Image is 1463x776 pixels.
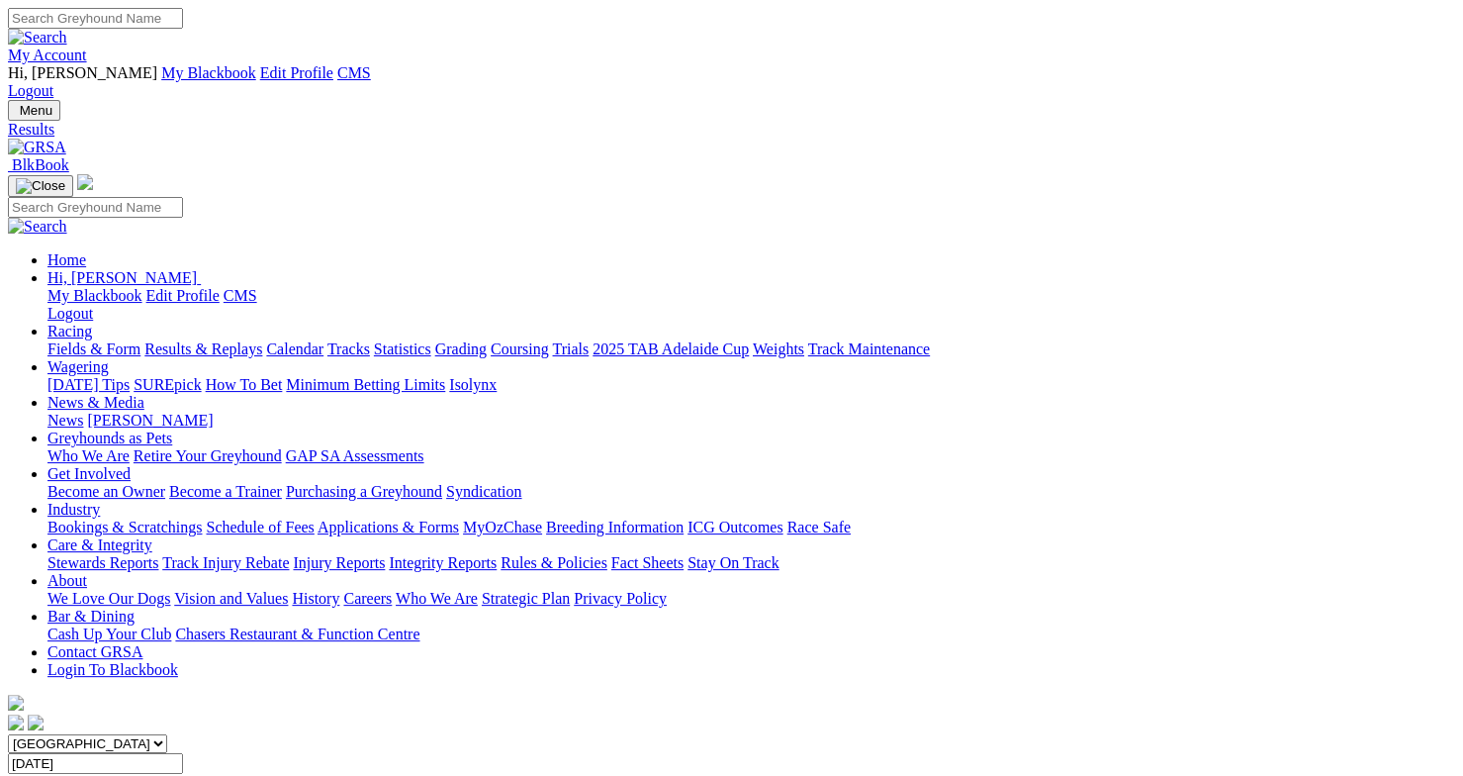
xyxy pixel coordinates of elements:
img: Search [8,29,67,47]
a: News & Media [47,394,144,411]
a: Care & Integrity [47,536,152,553]
a: Isolynx [449,376,497,393]
a: Contact GRSA [47,643,142,660]
a: Wagering [47,358,109,375]
div: Wagering [47,376,1455,394]
a: Industry [47,501,100,518]
a: Results [8,121,1455,139]
img: GRSA [8,139,66,156]
a: About [47,572,87,589]
a: Track Maintenance [808,340,930,357]
img: twitter.svg [28,715,44,730]
a: Logout [47,305,93,322]
a: Edit Profile [146,287,220,304]
a: Racing [47,323,92,339]
a: Careers [343,590,392,607]
button: Toggle navigation [8,175,73,197]
a: [DATE] Tips [47,376,130,393]
a: Grading [435,340,487,357]
a: News [47,412,83,429]
input: Search [8,8,183,29]
input: Select date [8,753,183,774]
a: Tracks [327,340,370,357]
div: Greyhounds as Pets [47,447,1455,465]
a: Syndication [446,483,521,500]
a: History [292,590,339,607]
img: Close [16,178,65,194]
input: Search [8,197,183,218]
a: Edit Profile [260,64,333,81]
a: Minimum Betting Limits [286,376,445,393]
a: Schedule of Fees [206,519,314,535]
a: Chasers Restaurant & Function Centre [175,626,419,642]
a: SUREpick [134,376,201,393]
a: We Love Our Dogs [47,590,170,607]
a: My Account [8,47,87,63]
span: Hi, [PERSON_NAME] [8,64,157,81]
a: Track Injury Rebate [162,554,289,571]
a: Get Involved [47,465,131,482]
a: Calendar [266,340,323,357]
a: Home [47,251,86,268]
a: Cash Up Your Club [47,626,171,642]
a: My Blackbook [47,287,142,304]
img: logo-grsa-white.png [77,174,93,190]
a: Stewards Reports [47,554,158,571]
a: 2025 TAB Adelaide Cup [593,340,749,357]
a: Privacy Policy [574,590,667,607]
span: BlkBook [12,156,69,173]
div: News & Media [47,412,1455,430]
a: Integrity Reports [389,554,497,571]
a: Retire Your Greyhound [134,447,282,464]
a: Hi, [PERSON_NAME] [47,269,201,286]
a: Fact Sheets [611,554,684,571]
a: GAP SA Assessments [286,447,424,464]
a: Bookings & Scratchings [47,519,202,535]
img: facebook.svg [8,715,24,730]
a: MyOzChase [463,519,542,535]
a: Login To Blackbook [47,661,178,678]
a: Vision and Values [174,590,288,607]
div: Racing [47,340,1455,358]
a: How To Bet [206,376,283,393]
a: Become an Owner [47,483,165,500]
a: Fields & Form [47,340,140,357]
img: logo-grsa-white.png [8,695,24,711]
div: Hi, [PERSON_NAME] [47,287,1455,323]
a: Statistics [374,340,431,357]
div: Care & Integrity [47,554,1455,572]
a: Strategic Plan [482,590,570,607]
a: CMS [337,64,371,81]
div: Bar & Dining [47,626,1455,643]
span: Hi, [PERSON_NAME] [47,269,197,286]
button: Toggle navigation [8,100,60,121]
div: Industry [47,519,1455,536]
a: ICG Outcomes [687,519,782,535]
a: Coursing [491,340,549,357]
div: About [47,590,1455,608]
img: Search [8,218,67,236]
a: BlkBook [8,156,69,173]
a: Logout [8,82,53,99]
a: CMS [224,287,257,304]
a: Stay On Track [687,554,778,571]
a: Who We Are [47,447,130,464]
div: My Account [8,64,1455,100]
a: Rules & Policies [501,554,607,571]
a: Weights [753,340,804,357]
a: Race Safe [786,519,850,535]
a: Breeding Information [546,519,684,535]
div: Get Involved [47,483,1455,501]
a: Trials [552,340,589,357]
a: Who We Are [396,590,478,607]
a: Purchasing a Greyhound [286,483,442,500]
a: Greyhounds as Pets [47,430,172,446]
a: [PERSON_NAME] [87,412,213,429]
a: Bar & Dining [47,608,135,625]
span: Menu [20,103,52,118]
a: Injury Reports [293,554,385,571]
a: My Blackbook [161,64,256,81]
a: Applications & Forms [318,519,459,535]
a: Become a Trainer [169,483,282,500]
